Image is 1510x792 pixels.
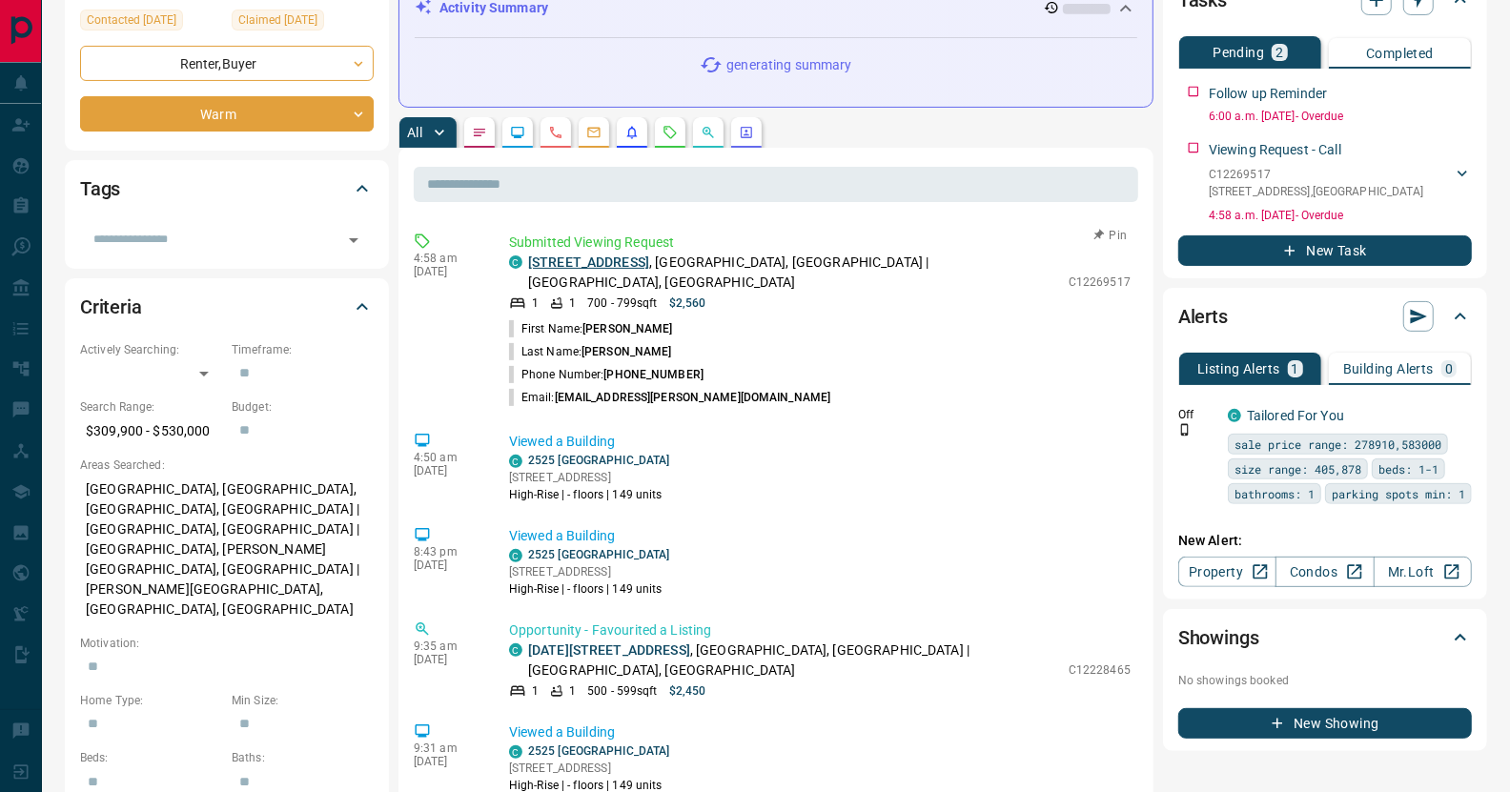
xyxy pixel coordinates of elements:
p: 1 [532,294,539,312]
span: Contacted [DATE] [87,10,176,30]
span: [PERSON_NAME] [582,345,671,358]
p: 4:50 am [414,451,480,464]
p: Motivation: [80,635,374,652]
svg: Lead Browsing Activity [510,125,525,140]
button: New Task [1178,235,1472,266]
svg: Calls [548,125,563,140]
a: 2525 [GEOGRAPHIC_DATA] [528,744,669,758]
p: Follow up Reminder [1209,84,1327,104]
p: 6:00 a.m. [DATE] - Overdue [1209,108,1472,125]
div: condos.ca [509,745,522,759]
h2: Alerts [1178,301,1228,332]
p: 8:43 pm [414,545,480,558]
p: Listing Alerts [1197,362,1280,376]
p: High-Rise | - floors | 149 units [509,486,669,503]
h2: Tags [80,173,120,204]
p: Viewed a Building [509,722,1131,742]
div: condos.ca [509,455,522,468]
svg: Emails [586,125,602,140]
a: [STREET_ADDRESS] [528,254,649,270]
p: Last Name: [509,343,672,360]
a: Property [1178,557,1276,587]
p: 1 [532,682,539,700]
div: Alerts [1178,294,1472,339]
p: C12269517 [1069,274,1131,291]
span: size range: 405,878 [1235,459,1361,478]
p: Budget: [232,398,374,416]
p: [DATE] [414,558,480,572]
p: [STREET_ADDRESS] [509,469,669,486]
h2: Criteria [80,292,142,322]
div: condos.ca [1228,409,1241,422]
p: First Name: [509,320,673,337]
p: , [GEOGRAPHIC_DATA], [GEOGRAPHIC_DATA] | [GEOGRAPHIC_DATA], [GEOGRAPHIC_DATA] [528,253,1059,293]
p: No showings booked [1178,672,1472,689]
p: New Alert: [1178,531,1472,551]
p: Min Size: [232,692,374,709]
p: All [407,126,422,139]
button: New Showing [1178,708,1472,739]
p: Home Type: [80,692,222,709]
a: Condos [1275,557,1374,587]
p: Submitted Viewing Request [509,233,1131,253]
p: 700 - 799 sqft [587,294,657,312]
p: Timeframe: [232,341,374,358]
p: 9:31 am [414,741,480,755]
p: Viewed a Building [509,432,1131,452]
span: [PERSON_NAME] [582,322,672,335]
p: Phone Number: [509,366,704,383]
p: Building Alerts [1343,362,1434,376]
button: Pin [1083,227,1138,244]
p: 1 [569,294,576,312]
p: Search Range: [80,398,222,416]
span: bathrooms: 1 [1235,484,1315,503]
p: 2 [1275,46,1283,59]
p: [DATE] [414,265,480,278]
p: 4:58 am [414,252,480,265]
svg: Notes [472,125,487,140]
svg: Requests [663,125,678,140]
p: 0 [1445,362,1453,376]
p: 1 [1292,362,1299,376]
div: Renter , Buyer [80,46,374,81]
p: 4:58 a.m. [DATE] - Overdue [1209,207,1472,224]
p: 1 [569,682,576,700]
p: C12228465 [1069,661,1131,679]
svg: Listing Alerts [624,125,640,140]
div: condos.ca [509,549,522,562]
p: Beds: [80,749,222,766]
div: C12269517[STREET_ADDRESS],[GEOGRAPHIC_DATA] [1209,162,1472,204]
p: $309,900 - $530,000 [80,416,222,447]
svg: Push Notification Only [1178,423,1192,437]
div: Sat Jul 26 2025 [232,10,374,36]
p: [STREET_ADDRESS] [509,563,669,580]
p: [DATE] [414,653,480,666]
p: Areas Searched: [80,457,374,474]
div: Mon Jul 28 2025 [80,10,222,36]
p: Baths: [232,749,374,766]
p: 500 - 599 sqft [587,682,657,700]
svg: Agent Actions [739,125,754,140]
p: $2,450 [669,682,706,700]
a: 2525 [GEOGRAPHIC_DATA] [528,548,669,561]
p: High-Rise | - floors | 149 units [509,580,669,598]
p: Completed [1366,47,1434,60]
a: 2525 [GEOGRAPHIC_DATA] [528,454,669,467]
div: condos.ca [509,255,522,269]
p: C12269517 [1209,166,1424,183]
p: $2,560 [669,294,706,312]
button: Open [340,227,367,254]
span: sale price range: 278910,583000 [1235,435,1441,454]
p: Email: [509,389,830,406]
div: condos.ca [509,643,522,657]
p: [STREET_ADDRESS] [509,760,669,777]
p: Viewing Request - Call [1209,140,1341,160]
p: [DATE] [414,464,480,477]
div: Criteria [80,284,374,330]
span: parking spots min: 1 [1332,484,1465,503]
p: Actively Searching: [80,341,222,358]
p: Off [1178,406,1216,423]
div: Showings [1178,615,1472,660]
p: Viewed a Building [509,526,1131,546]
span: [EMAIL_ADDRESS][PERSON_NAME][DOMAIN_NAME] [555,391,831,404]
